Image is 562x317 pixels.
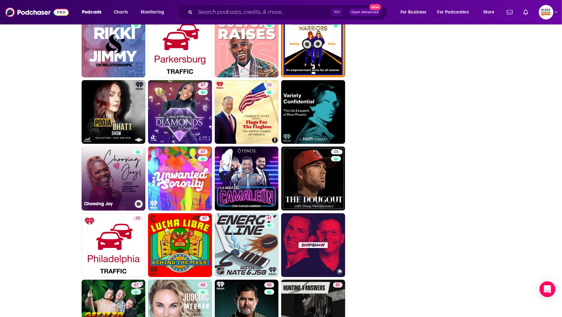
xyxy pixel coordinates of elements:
a: 25 [215,80,279,144]
button: open menu [433,7,479,18]
a: 61 [333,282,343,288]
a: 25 [281,146,345,211]
h3: Choosing Joy [84,201,132,207]
button: open menu [136,7,173,18]
span: 47 [134,282,138,289]
span: 25 [334,149,338,155]
span: 61 [336,282,340,289]
span: 35 [135,215,140,222]
a: 48 [198,282,208,288]
a: Show notifications dropdown [521,7,531,18]
button: Open AdvancedNew [348,8,382,16]
div: Open Intercom Messenger [540,281,555,297]
a: Choosing Joy [82,146,146,211]
a: 47 [200,216,209,221]
a: 47 [148,146,212,211]
button: open menu [396,7,435,18]
a: Show notifications dropdown [504,7,515,18]
a: 35 [133,216,143,221]
span: 47 [201,149,205,155]
a: 47 [131,282,141,288]
span: 47 [202,215,207,222]
span: Open Advanced [351,11,379,14]
a: 25 [331,149,341,154]
span: Podcasts [82,8,101,17]
span: Logged in as blackpodcastingawards [539,5,553,20]
a: 47 [148,80,212,144]
a: 35 [82,213,146,277]
span: For Business [400,8,427,17]
a: 47 [198,83,208,88]
input: Search podcasts, credits, & more... [195,7,331,18]
a: 58 [82,13,146,77]
a: 47 [215,213,279,277]
a: 47 [148,213,212,277]
a: 47 [264,216,274,221]
button: open menu [77,7,110,18]
a: Charts [109,7,132,18]
a: 45 [215,13,279,77]
img: User Profile [539,5,553,20]
button: open menu [479,7,503,18]
span: 48 [201,282,205,289]
a: 50 [264,282,274,288]
span: ⌘ K [331,8,343,17]
span: More [483,8,495,17]
img: Podchaser - Follow, Share and Rate Podcasts [5,6,69,19]
a: 25 [264,83,274,88]
span: 47 [201,82,205,89]
a: 47 [198,149,208,154]
span: 47 [267,215,272,222]
span: 25 [267,82,272,89]
button: Show profile menu [539,5,553,20]
span: Monitoring [141,8,164,17]
span: For Podcasters [437,8,469,17]
div: Search podcasts, credits, & more... [183,5,393,20]
span: 50 [267,282,272,289]
a: 52 [281,13,345,77]
span: Charts [114,8,128,17]
span: New [369,4,381,10]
